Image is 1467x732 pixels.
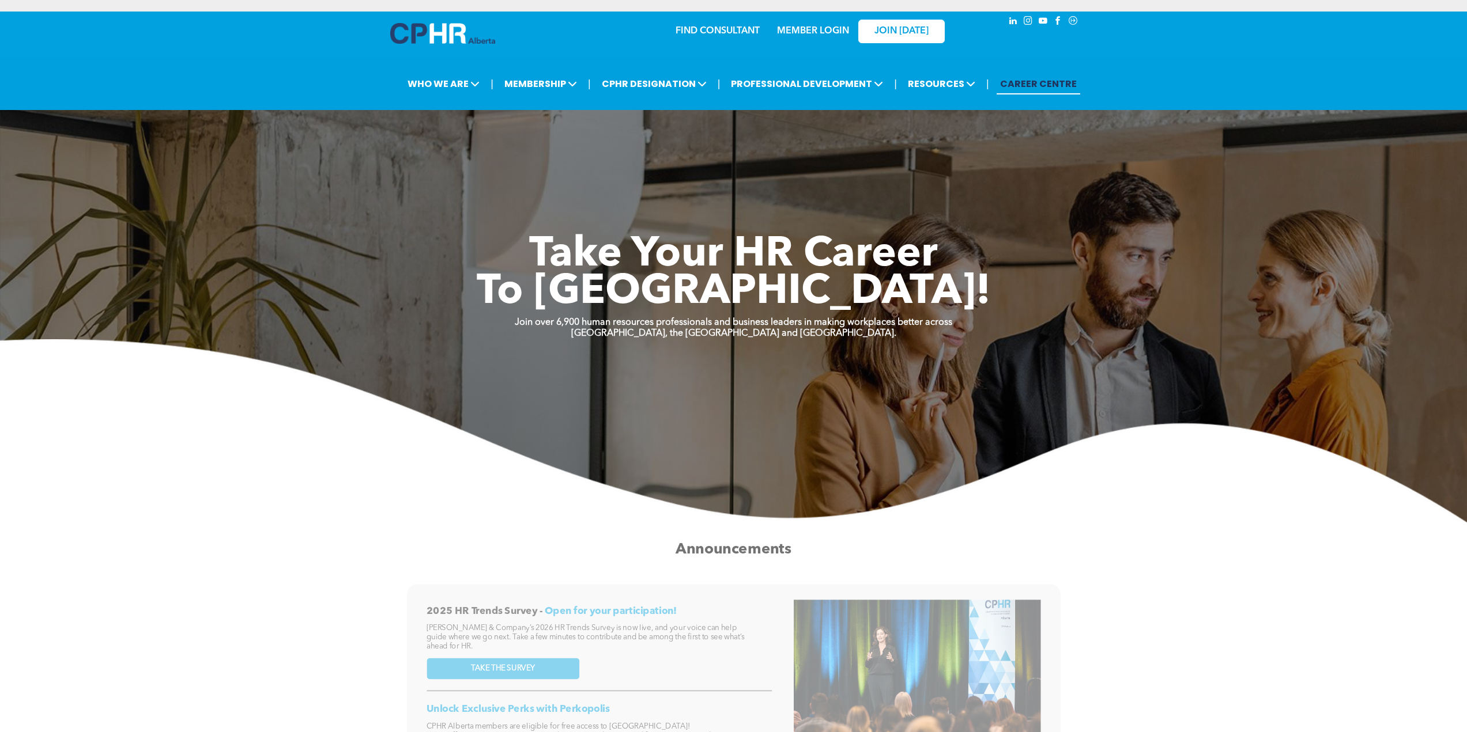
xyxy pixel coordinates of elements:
strong: Join over 6,900 human resources professionals and business leaders in making workplaces better ac... [515,318,952,327]
span: MEMBERSHIP [501,73,580,94]
span: PROFESSIONAL DEVELOPMENT [727,73,887,94]
span: To [GEOGRAPHIC_DATA]! [477,272,991,313]
span: CPHR Alberta members are eligible for free access to [GEOGRAPHIC_DATA]! [427,722,691,730]
li: | [986,72,989,96]
span: Open for your participation! [545,606,677,616]
span: JOIN [DATE] [874,26,929,37]
span: Announcements [676,542,791,557]
span: RESOURCES [904,73,979,94]
span: 2025 HR Trends Survey - [427,606,542,616]
a: facebook [1052,14,1065,30]
a: youtube [1037,14,1050,30]
a: CAREER CENTRE [997,73,1080,94]
span: Take Your HR Career [529,234,938,276]
span: Unlock Exclusive Perks with Perkopolis [427,704,610,714]
a: linkedin [1007,14,1020,30]
span: CPHR DESIGNATION [598,73,710,94]
li: | [718,72,721,96]
li: | [894,72,897,96]
a: MEMBER LOGIN [777,26,849,36]
span: TAKE THE SURVEY [471,664,535,673]
li: | [588,72,591,96]
li: | [491,72,493,96]
span: [PERSON_NAME] & Company’s 2026 HR Trends Survey is now live, and your voice can help guide where ... [427,624,744,650]
span: WHO WE ARE [404,73,483,94]
a: instagram [1022,14,1035,30]
a: Social network [1067,14,1080,30]
strong: [GEOGRAPHIC_DATA], the [GEOGRAPHIC_DATA] and [GEOGRAPHIC_DATA]. [571,329,896,338]
a: TAKE THE SURVEY [427,658,579,679]
a: JOIN [DATE] [858,20,945,43]
img: A blue and white logo for cp alberta [390,23,495,44]
a: FIND CONSULTANT [676,26,760,36]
